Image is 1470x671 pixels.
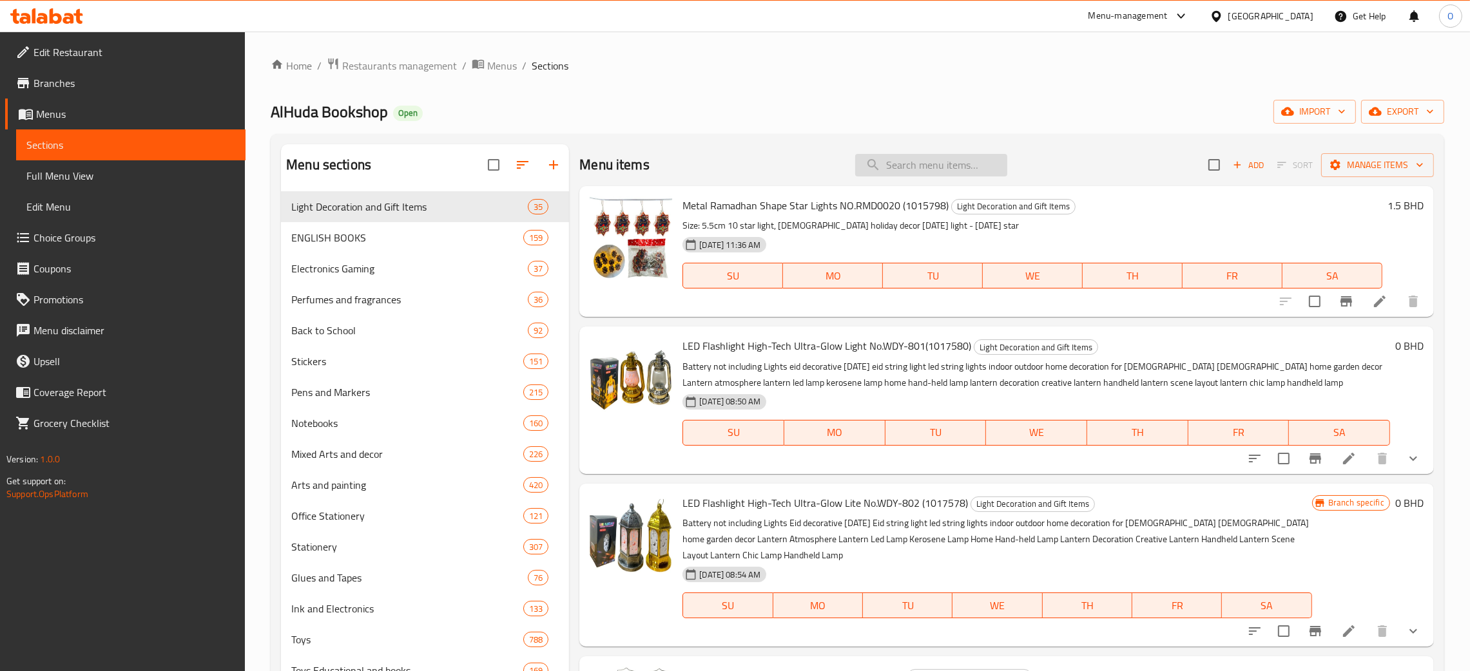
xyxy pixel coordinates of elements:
button: import [1273,100,1356,124]
div: items [523,446,548,462]
div: items [523,601,548,616]
div: Stationery [291,539,523,554]
h2: Menu items [579,155,650,175]
span: Light Decoration and Gift Items [952,199,1075,214]
button: TU [883,263,983,288]
button: Branch-specific-item [1300,616,1331,647]
span: Select section first [1269,155,1321,175]
div: Glues and Tapes76 [281,562,569,593]
button: Add section [538,149,569,180]
span: Open [393,108,423,118]
span: Branch specific [1323,496,1389,509]
button: TU [863,592,953,618]
span: 1.0.0 [40,451,60,468]
span: Sections [26,137,235,153]
button: FR [1188,420,1290,446]
span: WE [991,423,1082,442]
nav: breadcrumb [271,57,1444,74]
div: Mixed Arts and decor226 [281,439,569,469]
a: Restaurants management [327,57,457,74]
a: Menus [472,57,517,74]
span: Light Decoration and Gift Items [291,199,528,214]
div: Office Stationery [291,508,523,524]
div: items [523,539,548,554]
span: [DATE] 08:50 AM [694,395,766,408]
img: LED Flashlight High-Tech Ultra-Glow Light No.WDY-801(1017580) [590,337,672,419]
a: Upsell [5,346,246,377]
span: Full Menu View [26,168,235,184]
div: Office Stationery121 [281,500,569,531]
button: FR [1132,592,1222,618]
img: LED Flashlight High-Tech Ultra-Glow Lite No.WDY-802 (1017578) [590,494,672,576]
span: WE [988,267,1078,285]
a: Grocery Checklist [5,408,246,439]
span: O [1447,9,1453,23]
div: Electronics Gaming37 [281,253,569,284]
div: Back to School92 [281,315,569,346]
a: Branches [5,68,246,99]
div: items [528,323,548,338]
span: Glues and Tapes [291,570,528,585]
span: 307 [524,541,548,553]
a: Edit menu item [1372,294,1388,309]
div: Light Decoration and Gift Items [951,199,1076,214]
button: SU [682,592,773,618]
span: Upsell [34,354,235,369]
button: MO [783,263,883,288]
button: Branch-specific-item [1300,443,1331,474]
button: MO [784,420,885,446]
span: Perfumes and fragrances [291,292,528,307]
p: Battery not including Lights eid decorative [DATE] eid string light led string lights indoor outd... [682,359,1390,391]
span: Ink and Electronics [291,601,523,616]
p: Battery not including Lights Eid decorative [DATE] Eid string light led string lights indoor outd... [682,515,1311,563]
span: Get support on: [6,473,66,489]
button: WE [953,592,1042,618]
button: TU [885,420,987,446]
span: FR [1137,596,1217,615]
span: Select to update [1270,618,1297,645]
span: ENGLISH BOOKS [291,230,523,245]
span: export [1371,104,1434,120]
svg: Show Choices [1406,623,1421,639]
div: Back to School [291,323,528,338]
span: TU [888,267,978,285]
span: Add item [1228,155,1269,175]
button: SA [1222,592,1311,618]
a: Coverage Report [5,377,246,408]
span: Light Decoration and Gift Items [974,340,1098,355]
span: Coverage Report [34,384,235,400]
button: MO [773,592,863,618]
span: Toys [291,632,523,647]
span: Menu disclaimer [34,323,235,338]
a: Edit menu item [1341,451,1357,466]
div: items [523,632,548,647]
h6: 0 BHD [1395,494,1424,512]
div: Pens and Markers215 [281,377,569,408]
span: 160 [524,417,548,430]
div: ENGLISH BOOKS159 [281,222,569,253]
div: Ink and Electronics133 [281,593,569,624]
div: items [523,354,548,369]
span: WE [958,596,1037,615]
button: WE [986,420,1087,446]
span: 76 [528,572,548,584]
span: Coupons [34,261,235,276]
span: TU [891,423,982,442]
span: SU [688,267,778,285]
span: Select all sections [480,151,507,178]
span: Arts and painting [291,477,523,493]
span: Notebooks [291,415,523,431]
button: delete [1367,616,1398,647]
span: Select section [1201,151,1228,178]
div: Pens and Markers [291,384,523,400]
button: Manage items [1321,153,1434,177]
span: Menus [36,106,235,122]
span: LED Flashlight High-Tech Ultra-Glow Light No.WDY-801(1017580) [682,336,971,355]
span: Edit Menu [26,199,235,214]
span: Select to update [1270,445,1297,472]
span: Choice Groups [34,230,235,245]
span: Light Decoration and Gift Items [971,496,1094,511]
span: 159 [524,232,548,244]
span: 92 [528,325,548,337]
